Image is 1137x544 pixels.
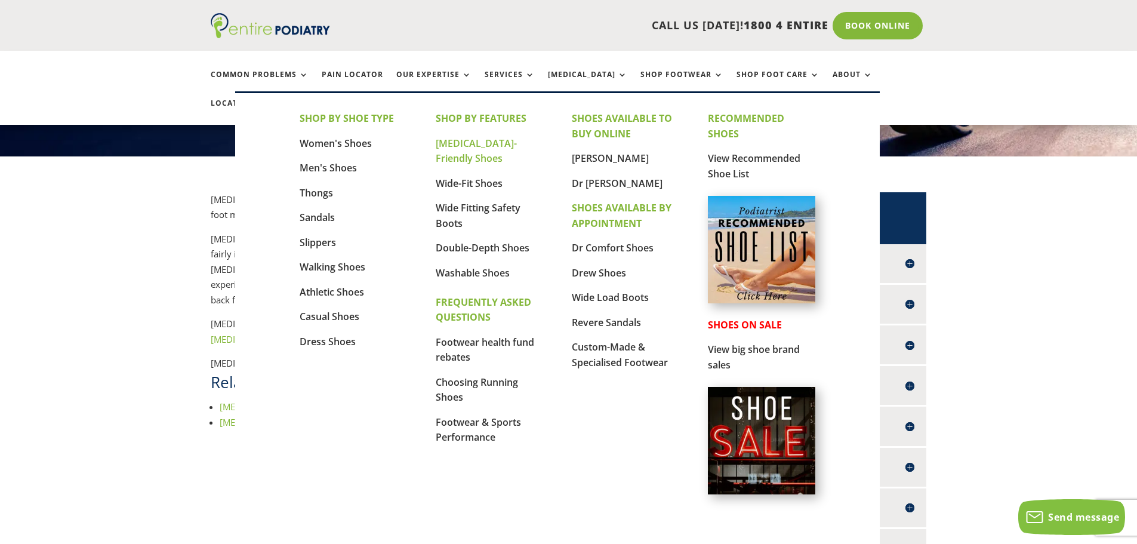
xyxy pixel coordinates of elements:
[436,376,518,404] a: Choosing Running Shoes
[708,294,815,306] a: Podiatrist Recommended Shoe List Australia
[211,371,675,399] h2: Related Information
[300,161,357,174] a: Men's Shoes
[211,356,675,371] p: [MEDICAL_DATA] may be apparent in childhood, or may not develop until later in life.
[640,70,723,96] a: Shop Footwear
[708,112,784,140] strong: RECOMMENDED SHOES
[211,13,330,38] img: logo (1)
[300,137,372,150] a: Women's Shoes
[708,387,815,494] img: shoe-sale-australia-entire-podiatry
[436,336,534,364] a: Footwear health fund rebates
[436,137,517,165] a: [MEDICAL_DATA]-Friendly Shoes
[436,241,529,254] a: Double-Depth Shoes
[572,177,663,190] a: Dr [PERSON_NAME]
[211,70,309,96] a: Common Problems
[300,260,365,273] a: Walking Shoes
[220,416,335,428] a: [MEDICAL_DATA] in children
[572,340,668,369] a: Custom-Made & Specialised Footwear
[436,266,510,279] a: Washable Shoes
[436,296,531,324] strong: FREQUENTLY ASKED QUESTIONS
[300,285,364,299] a: Athletic Shoes
[396,70,472,96] a: Our Expertise
[572,152,649,165] a: [PERSON_NAME]
[211,29,330,41] a: Entire Podiatry
[708,318,782,331] strong: SHOES ON SALE
[833,12,923,39] a: Book Online
[572,266,626,279] a: Drew Shoes
[376,18,828,33] p: CALL US [DATE]!
[708,196,815,303] img: podiatrist-recommended-shoe-list-australia-entire-podiatry
[572,112,672,140] strong: SHOES AVAILABLE TO BUY ONLINE
[833,70,873,96] a: About
[1048,511,1119,524] span: Send message
[572,316,641,329] a: Revere Sandals
[485,70,535,96] a: Services
[220,401,326,413] a: [MEDICAL_DATA] in adults
[436,112,526,125] strong: SHOP BY FEATURES
[744,18,828,32] span: 1800 4 ENTIRE
[737,70,819,96] a: Shop Foot Care
[300,236,336,249] a: Slippers
[300,186,333,199] a: Thongs
[548,70,627,96] a: [MEDICAL_DATA]
[300,211,335,224] a: Sandals
[1018,499,1125,535] button: Send message
[300,112,394,125] strong: SHOP BY SHOE TYPE
[708,485,815,497] a: Shoes on Sale from Entire Podiatry shoe partners
[572,201,671,230] strong: SHOES AVAILABLE BY APPOINTMENT
[572,291,649,304] a: Wide Load Boots
[211,333,280,345] a: [MEDICAL_DATA]
[211,232,675,317] p: [MEDICAL_DATA] will not necessarily cause symptoms. For example, if a person works in a sedentary...
[708,343,800,371] a: View big shoe brand sales
[572,241,654,254] a: Dr Comfort Shoes
[322,70,383,96] a: Pain Locator
[211,99,270,125] a: Locations
[211,192,675,232] p: [MEDICAL_DATA] refers to a condition where the arch of the foot collapses, so that all or most of...
[211,316,675,356] p: [MEDICAL_DATA] can also be a factor in the development of other problems such as ( ), , , and [ME...
[436,177,503,190] a: Wide-Fit Shoes
[708,152,800,180] a: View Recommended Shoe List
[300,310,359,323] a: Casual Shoes
[436,416,521,444] a: Footwear & Sports Performance
[300,335,356,348] a: Dress Shoes
[436,201,520,230] a: Wide Fitting Safety Boots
